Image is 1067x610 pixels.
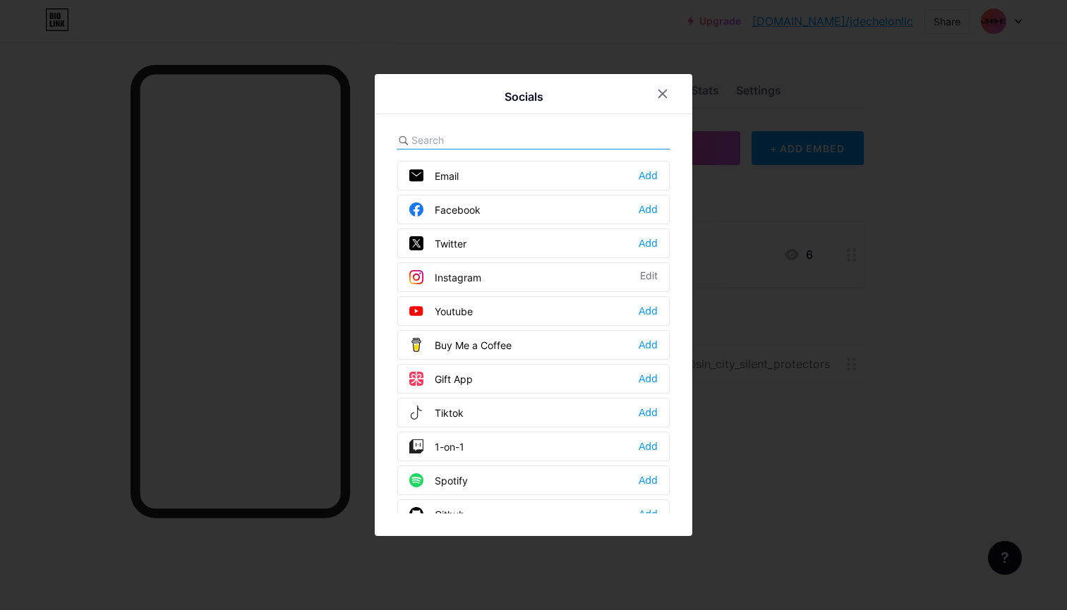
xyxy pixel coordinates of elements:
div: Add [639,405,658,420]
div: Tiktok [409,405,464,420]
div: Buy Me a Coffee [409,338,512,352]
div: Github [409,507,465,521]
input: Search [411,133,567,147]
div: Add [639,304,658,318]
div: Add [639,507,658,521]
div: Add [639,169,658,183]
div: Socials [505,88,543,105]
div: Add [639,338,658,352]
div: Spotify [409,473,468,487]
div: Add [639,439,658,453]
div: Edit [640,270,658,284]
div: Facebook [409,202,481,216]
div: 1-on-1 [409,439,464,453]
div: Gift App [409,372,473,386]
div: Twitter [409,236,466,250]
div: Add [639,202,658,216]
div: Youtube [409,304,473,318]
div: Instagram [409,270,481,284]
div: Add [639,372,658,386]
div: Email [409,169,459,183]
div: Add [639,236,658,250]
div: Add [639,473,658,487]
